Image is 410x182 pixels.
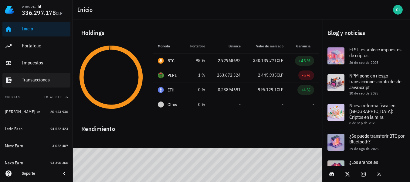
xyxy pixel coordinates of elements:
[277,72,283,78] span: CLP
[158,87,164,93] div: ETH-icon
[2,122,70,136] a: Ledn Earn 94.552.423
[168,101,177,108] span: Otros
[5,5,15,15] img: LedgiFi
[239,102,241,107] span: -
[2,105,70,119] a: [PERSON_NAME] 80.143.936
[277,58,283,63] span: CLP
[22,4,36,9] div: principal
[323,69,410,99] a: NPM pone en riesgo transacciones cripto desde JavaScript 10 de sep de 2025
[158,72,164,78] div: PEPE-icon
[188,87,205,93] div: 0 %
[301,87,310,93] div: +4 %
[168,72,177,78] div: PEPE
[2,56,70,70] a: Impuestos
[258,87,277,92] span: 995.129,1
[323,99,410,129] a: Nueva reforma fiscal en [GEOGRAPHIC_DATA]: Criptos en la mira 8 de sep de 2025
[5,160,23,166] div: Nexo Earn
[50,160,68,165] span: 73.390.366
[168,87,175,93] div: ETH
[22,77,68,83] div: Transacciones
[5,109,35,115] div: [PERSON_NAME]
[22,43,68,49] div: Portafolio
[282,102,283,107] span: -
[188,72,205,78] div: 1 %
[277,87,283,92] span: CLP
[44,95,62,99] span: Total CLP
[50,126,68,131] span: 94.552.423
[302,72,310,78] div: -5 %
[2,22,70,36] a: Inicio
[258,72,277,78] span: 2.445.935
[2,73,70,88] a: Transacciones
[349,146,379,151] span: 29 de ago de 2025
[349,91,378,95] span: 10 de sep de 2025
[168,58,175,64] div: BTC
[393,5,403,15] div: avatar
[78,5,95,15] h1: Inicio
[22,60,68,66] div: Impuestos
[22,171,56,176] div: Soporte
[50,109,68,114] span: 80.143.936
[158,58,164,64] div: BTC-icon
[184,39,210,53] th: Portafolio
[153,39,184,53] th: Moneda
[22,26,68,32] div: Inicio
[2,139,70,153] a: Mexc Earn 3.052.407
[215,72,241,78] div: 263.672.324
[56,11,63,16] span: CLP
[5,126,22,132] div: Ledn Earn
[210,39,246,53] th: Balance
[188,57,205,64] div: 98 %
[215,87,241,93] div: 0,23894691
[2,90,70,105] button: CuentasTotal CLP
[188,101,205,108] div: 0 %
[349,133,405,145] span: ¿Se puede transferir BTC por Bluetooth?
[2,156,70,170] a: Nexo Earn 73.390.366
[349,60,378,65] span: 26 de sep de 2025
[215,57,241,64] div: 2,92968692
[76,23,319,43] div: Holdings
[22,9,56,17] span: 336.297.178
[5,143,23,149] div: Mexc Earn
[296,44,314,48] span: Ganancia
[246,39,288,53] th: Valor de mercado
[349,102,395,120] span: Nueva reforma fiscal en [GEOGRAPHIC_DATA]: Criptos en la mira
[323,23,410,43] div: Blog y noticias
[253,58,277,63] span: 330.139.771
[2,39,70,53] a: Portafolio
[52,143,68,148] span: 3.052.407
[349,73,402,90] span: NPM pone en riesgo transacciones cripto desde JavaScript
[349,46,402,58] span: El SII establece impuestos de criptos
[349,121,376,125] span: 8 de sep de 2025
[323,43,410,69] a: El SII establece impuestos de criptos 26 de sep de 2025
[76,119,319,134] div: Rendimiento
[323,129,410,156] a: ¿Se puede transferir BTC por Bluetooth? 29 de ago de 2025
[299,58,310,64] div: +45 %
[313,102,314,107] span: -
